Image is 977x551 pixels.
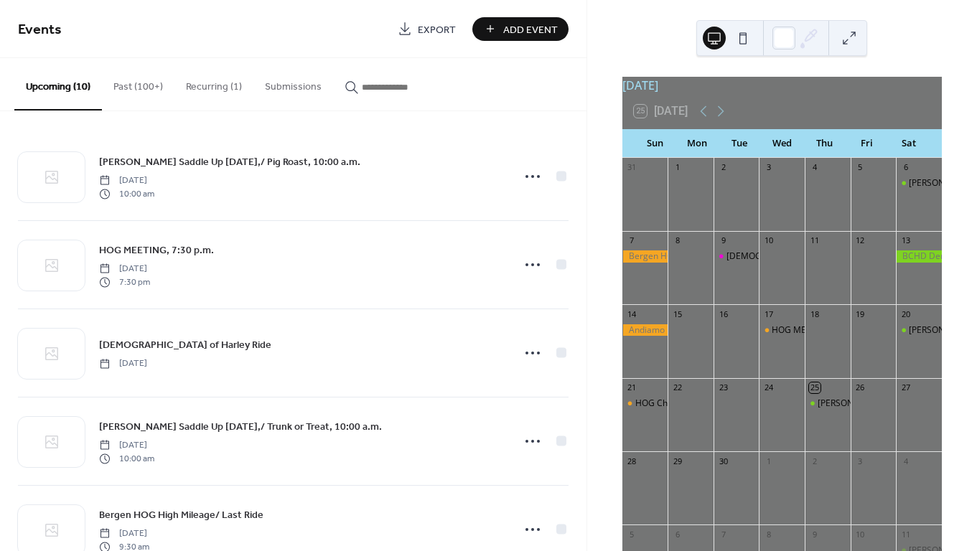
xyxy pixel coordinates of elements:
[855,529,866,540] div: 10
[676,129,719,158] div: Mon
[99,187,154,200] span: 10:00 am
[672,456,683,466] div: 29
[900,382,911,393] div: 27
[718,162,729,173] div: 2
[18,16,62,44] span: Events
[809,235,820,246] div: 11
[763,235,774,246] div: 10
[855,456,866,466] div: 3
[253,58,333,109] button: Submissions
[718,309,729,319] div: 16
[622,250,668,263] div: Bergen HOG Picnic
[718,235,729,246] div: 9
[763,162,774,173] div: 3
[761,129,803,158] div: Wed
[174,58,253,109] button: Recurring (1)
[888,129,930,158] div: Sat
[809,382,820,393] div: 25
[99,263,150,275] span: [DATE]
[627,235,637,246] div: 7
[900,529,911,540] div: 11
[718,456,729,466] div: 30
[635,397,749,410] div: HOG Chapter Ride, 9:30 a.m.
[99,155,360,170] span: [PERSON_NAME] Saddle Up [DATE],/ Pig Roast, 10:00 a.m.
[772,324,872,336] div: HOG MEETING, 7:30 p.m.
[672,162,683,173] div: 1
[803,129,846,158] div: Thu
[672,235,683,246] div: 8
[99,418,382,435] a: [PERSON_NAME] Saddle Up [DATE],/ Trunk or Treat, 10:00 a.m.
[99,452,154,465] span: 10:00 am
[763,382,774,393] div: 24
[99,508,263,523] span: Bergen HOG High Mileage/ Last Ride
[714,250,759,263] div: Ladies of Harley, Barnyard and Carriage House, 6:30 p.m.
[99,154,360,170] a: [PERSON_NAME] Saddle Up [DATE],/ Pig Roast, 10:00 a.m.
[99,243,214,258] span: HOG MEETING, 7:30 p.m.
[672,382,683,393] div: 22
[622,324,668,336] div: Andiamo Run
[672,529,683,540] div: 6
[627,309,637,319] div: 14
[718,382,729,393] div: 23
[99,420,382,435] span: [PERSON_NAME] Saddle Up [DATE],/ Trunk or Treat, 10:00 a.m.
[14,58,102,110] button: Upcoming (10)
[855,309,866,319] div: 19
[896,177,942,189] div: Bergen Harley Saddle Up Saturday, 10:00 a.m.
[99,527,149,540] span: [DATE]
[855,162,866,173] div: 5
[472,17,569,41] button: Add Event
[719,129,761,158] div: Tue
[627,456,637,466] div: 28
[759,324,805,336] div: HOG MEETING, 7:30 p.m.
[99,242,214,258] a: HOG MEETING, 7:30 p.m.
[99,439,154,452] span: [DATE]
[418,22,456,37] span: Export
[99,336,271,353] a: [DEMOGRAPHIC_DATA] of Harley Ride
[503,22,558,37] span: Add Event
[99,174,154,187] span: [DATE]
[387,17,467,41] a: Export
[809,309,820,319] div: 18
[896,250,942,263] div: BCHD Demo Rides
[99,507,263,523] a: Bergen HOG High Mileage/ Last Ride
[763,529,774,540] div: 8
[809,529,820,540] div: 9
[634,129,676,158] div: Sun
[718,529,729,540] div: 7
[627,529,637,540] div: 5
[99,338,271,353] span: [DEMOGRAPHIC_DATA] of Harley Ride
[846,129,888,158] div: Fri
[805,397,851,410] div: Bergen Harley Bike Night, 5:00-8:30 p.m.
[855,235,866,246] div: 12
[627,382,637,393] div: 21
[99,357,147,370] span: [DATE]
[855,382,866,393] div: 26
[622,397,668,410] div: HOG Chapter Ride, 9:30 a.m.
[900,456,911,466] div: 4
[896,324,942,336] div: Bergen Harley Saddle Up Saturday, 10:00 a.m.
[763,309,774,319] div: 17
[809,456,820,466] div: 2
[763,456,774,466] div: 1
[900,162,911,173] div: 6
[627,162,637,173] div: 31
[99,275,150,288] span: 7:30 pm
[672,309,683,319] div: 15
[809,162,820,173] div: 4
[102,58,174,109] button: Past (100+)
[622,77,942,94] div: [DATE]
[900,235,911,246] div: 13
[900,309,911,319] div: 20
